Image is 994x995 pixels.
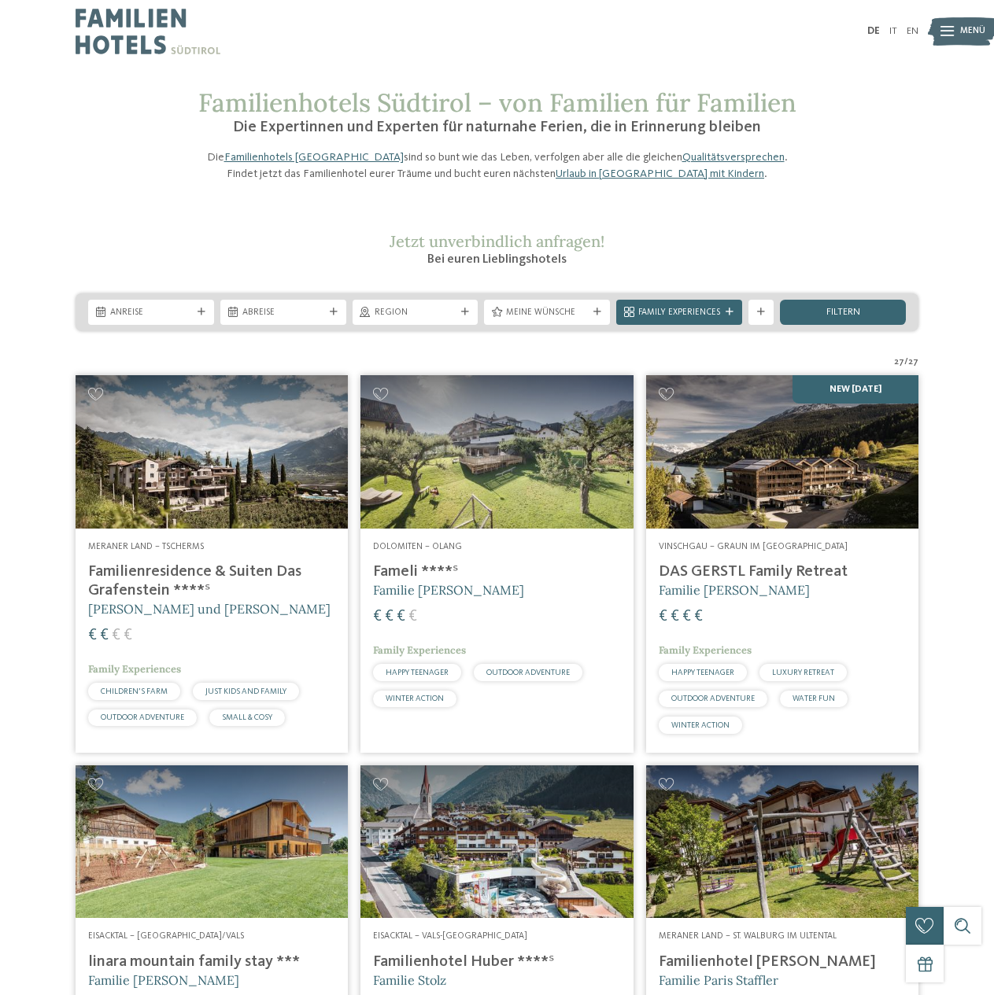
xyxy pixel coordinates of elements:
[408,609,417,625] span: €
[205,687,286,695] span: JUST KIDS AND FAMILY
[889,26,897,36] a: IT
[360,375,633,753] a: Familienhotels gesucht? Hier findet ihr die besten! Dolomiten – Olang Fameli ****ˢ Familie [PERSO...
[88,601,331,617] span: [PERSON_NAME] und [PERSON_NAME]
[772,669,834,676] span: LUXURY RETREAT
[100,628,109,643] span: €
[360,375,633,529] img: Familienhotels gesucht? Hier findet ihr die besten!
[373,542,462,551] span: Dolomiten – Olang
[793,695,835,702] span: WATER FUN
[907,26,918,36] a: EN
[88,562,335,600] h4: Familienresidence & Suiten Das Grafenstein ****ˢ
[88,972,239,988] span: Familie [PERSON_NAME]
[386,695,444,702] span: WINTER ACTION
[659,953,906,971] h4: Familienhotel [PERSON_NAME]
[659,643,752,657] span: Family Experiences
[659,609,667,625] span: €
[908,356,918,369] span: 27
[867,26,880,36] a: DE
[101,713,184,721] span: OUTDOOR ADVENTURE
[222,713,272,721] span: SMALL & COSY
[375,307,456,319] span: Region
[386,669,449,676] span: HAPPY TEENAGER
[101,687,168,695] span: CHILDREN’S FARM
[397,609,405,625] span: €
[671,609,679,625] span: €
[360,765,633,919] img: Familienhotels gesucht? Hier findet ihr die besten!
[112,628,120,643] span: €
[659,931,837,941] span: Meraner Land – St. Walburg im Ultental
[198,149,796,181] p: Die sind so bunt wie das Leben, verfolgen aber alle die gleichen . Findet jetzt das Familienhotel...
[76,375,348,529] img: Familienhotels gesucht? Hier findet ihr die besten!
[233,120,761,135] span: Die Expertinnen und Experten für naturnahe Ferien, die in Erinnerung bleiben
[826,308,860,318] span: filtern
[198,87,796,119] span: Familienhotels Südtirol – von Familien für Familien
[894,356,904,369] span: 27
[88,628,97,643] span: €
[659,542,848,551] span: Vinschgau – Graun im [GEOGRAPHIC_DATA]
[242,307,324,319] span: Abreise
[390,231,604,251] span: Jetzt unverbindlich anfragen!
[373,953,620,971] h4: Familienhotel Huber ****ˢ
[646,765,918,919] img: Familienhotels gesucht? Hier findet ihr die besten!
[671,721,730,729] span: WINTER ACTION
[659,972,778,988] span: Familie Paris Staffler
[671,669,734,676] span: HAPPY TEENAGER
[88,953,335,971] h4: linara mountain family stay ***
[373,643,466,657] span: Family Experiences
[373,972,446,988] span: Familie Stolz
[373,609,382,625] span: €
[76,375,348,753] a: Familienhotels gesucht? Hier findet ihr die besten! Meraner Land – Tscherms Familienresidence & S...
[88,542,204,551] span: Meraner Land – Tscherms
[671,695,755,702] span: OUTDOOR ADVENTURE
[88,662,181,676] span: Family Experiences
[486,669,570,676] span: OUTDOOR ADVENTURE
[427,253,567,266] span: Bei euren Lieblingshotels
[224,152,404,163] a: Familienhotels [GEOGRAPHIC_DATA]
[960,25,985,38] span: Menü
[76,765,348,919] img: Familienhotels gesucht? Hier findet ihr die besten!
[659,582,810,598] span: Familie [PERSON_NAME]
[88,931,244,941] span: Eisacktal – [GEOGRAPHIC_DATA]/Vals
[638,307,720,319] span: Family Experiences
[646,375,918,529] img: Familienhotels gesucht? Hier findet ihr die besten!
[506,307,588,319] span: Meine Wünsche
[110,307,192,319] span: Anreise
[124,628,132,643] span: €
[659,562,906,581] h4: DAS GERSTL Family Retreat
[694,609,703,625] span: €
[682,152,785,163] a: Qualitätsversprechen
[373,582,524,598] span: Familie [PERSON_NAME]
[904,356,908,369] span: /
[556,168,764,179] a: Urlaub in [GEOGRAPHIC_DATA] mit Kindern
[373,931,527,941] span: Eisacktal – Vals-[GEOGRAPHIC_DATA]
[682,609,691,625] span: €
[385,609,394,625] span: €
[646,375,918,753] a: Familienhotels gesucht? Hier findet ihr die besten! NEW [DATE] Vinschgau – Graun im [GEOGRAPHIC_D...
